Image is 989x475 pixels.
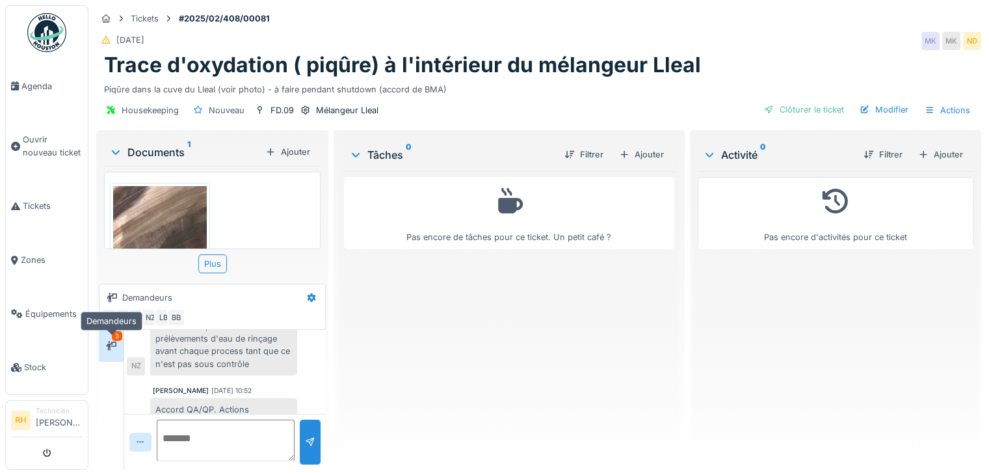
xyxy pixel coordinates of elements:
div: Piqûre dans la cuve du Lleal (voir photo) - à faire pendant shutdown (accord de BMA) [104,78,973,96]
div: [DATE] 10:52 [211,386,252,396]
div: Activité [703,147,853,163]
a: Équipements [6,287,88,341]
span: Ouvrir nouveau ticket [23,133,83,158]
div: Modifier [854,101,914,118]
span: Équipements [25,308,83,320]
div: BB [167,308,185,327]
div: Accord QA/QP. Actions documentées dans DE-2025-071 [150,398,297,433]
div: MK [115,308,133,327]
li: RH [11,411,31,430]
span: Agenda [21,80,83,92]
div: Technicien [36,406,83,416]
a: Stock [6,341,88,395]
div: Pas encore d'activités pour ce ticket [706,183,965,243]
div: Ajouter [614,146,669,163]
div: 3 [112,331,122,341]
div: [DATE] [116,34,144,46]
sup: 1 [187,144,191,160]
div: Ajouter [260,143,315,161]
div: Filtrer [858,146,908,163]
img: Badge_color-CXgf-gQk.svg [27,13,66,52]
sup: 0 [406,147,412,163]
a: Agenda [6,59,88,113]
h1: Trace d'oxydation ( piqûre) à l'intérieur du mélangeur Lleal [104,53,701,77]
div: ND [128,308,146,327]
a: Zones [6,233,88,287]
div: NZ [141,308,159,327]
a: Ouvrir nouveau ticket [6,113,88,180]
div: Plus [198,254,227,273]
div: Nous allons prendre des prélèvements d'eau de rinçage avant chaque process tant que ce n'est pas ... [150,315,297,375]
div: MK [942,32,960,50]
div: Nouveau [209,104,244,116]
div: Mélangeur Lleal [316,104,378,116]
sup: 0 [760,147,766,163]
div: [PERSON_NAME] [153,386,209,396]
div: Filtrer [559,146,609,163]
span: Stock [24,361,83,373]
div: FD.09 [270,104,294,116]
div: Pas encore de tâches pour ce ticket. Un petit café ? [352,183,666,243]
span: Zones [21,254,83,266]
span: Tickets [23,200,83,212]
strong: #2025/02/408/00081 [174,12,275,25]
div: ND [963,32,981,50]
div: Actions [919,101,976,120]
div: Demandeurs [122,292,172,304]
div: Clôturer le ticket [759,101,849,118]
div: LB [154,308,172,327]
div: Housekeeping [122,104,179,116]
img: 23fcuhyy8ng7k0ojptnck171sa5d [113,186,207,280]
div: Documents [109,144,260,160]
div: NZ [127,357,145,375]
div: MK [921,32,940,50]
a: Tickets [6,180,88,234]
div: Tickets [131,12,159,25]
div: RH [102,308,120,327]
div: Demandeurs [81,312,142,331]
li: [PERSON_NAME] [36,406,83,434]
div: Ajouter [913,146,968,163]
a: RH Technicien[PERSON_NAME] [11,406,83,437]
div: Tâches [349,147,554,163]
